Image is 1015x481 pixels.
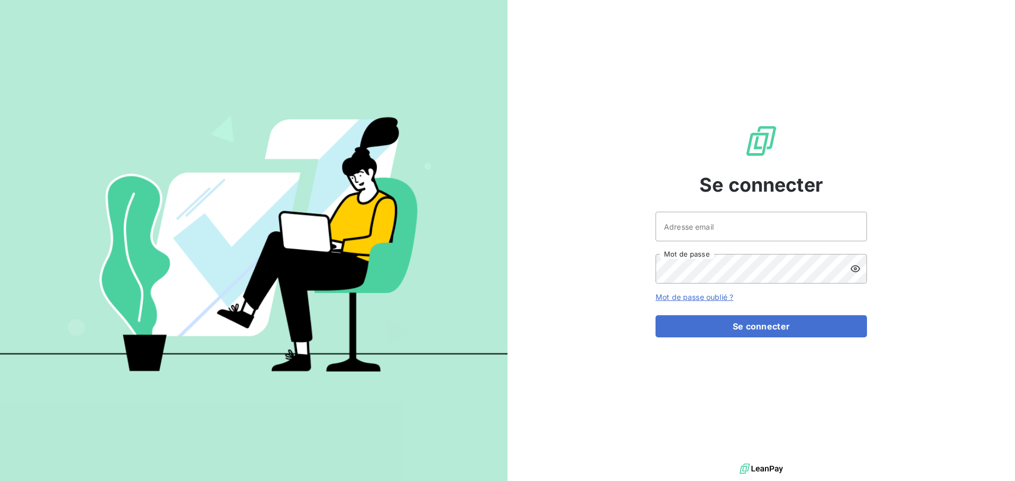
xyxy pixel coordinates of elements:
span: Se connecter [699,171,823,199]
img: logo [740,461,783,477]
a: Mot de passe oublié ? [656,293,733,301]
input: placeholder [656,212,867,241]
button: Se connecter [656,315,867,337]
img: Logo LeanPay [744,124,778,158]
